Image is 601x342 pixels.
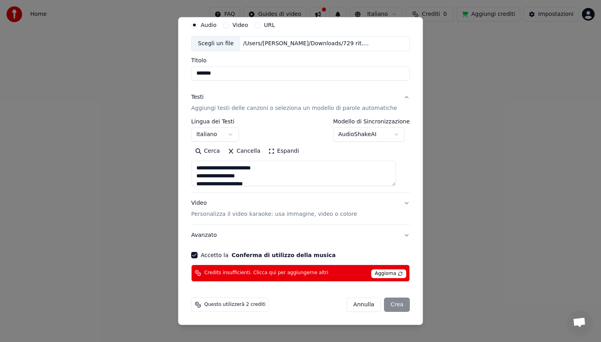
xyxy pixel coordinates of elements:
button: Cerca [191,145,224,158]
label: Titolo [191,58,410,63]
div: TestiAggiungi testi delle canzoni o seleziona un modello di parole automatiche [191,119,410,192]
label: Accetto la [201,252,335,258]
span: Credits insufficienti. Clicca qui per aggiungerne altri [204,270,328,276]
button: Avanzato [191,225,410,246]
button: Cancella [224,145,264,158]
button: VideoPersonalizza il video karaoke: usa immagine, video o colore [191,193,410,225]
span: Aggiorna [371,269,406,278]
button: Espandi [264,145,303,158]
p: Personalizza il video karaoke: usa immagine, video o colore [191,210,357,218]
button: Annulla [347,298,381,312]
button: Accetto la [232,252,336,258]
div: Scegli un file [192,37,240,51]
label: Lingua dei Testi [191,119,239,124]
label: Audio [201,22,217,28]
p: Aggiungi testi delle canzoni o seleziona un modello di parole automatiche [191,104,397,112]
label: URL [264,22,275,28]
button: TestiAggiungi testi delle canzoni o seleziona un modello di parole automatiche [191,87,410,119]
label: Video [233,22,248,28]
span: Questo utilizzerà 2 crediti [204,302,266,308]
div: Video [191,199,357,218]
label: Modello di Sincronizzazione [333,119,410,124]
div: /Users/[PERSON_NAME]/Downloads/729 rit.wav [240,40,375,48]
div: Testi [191,93,204,101]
